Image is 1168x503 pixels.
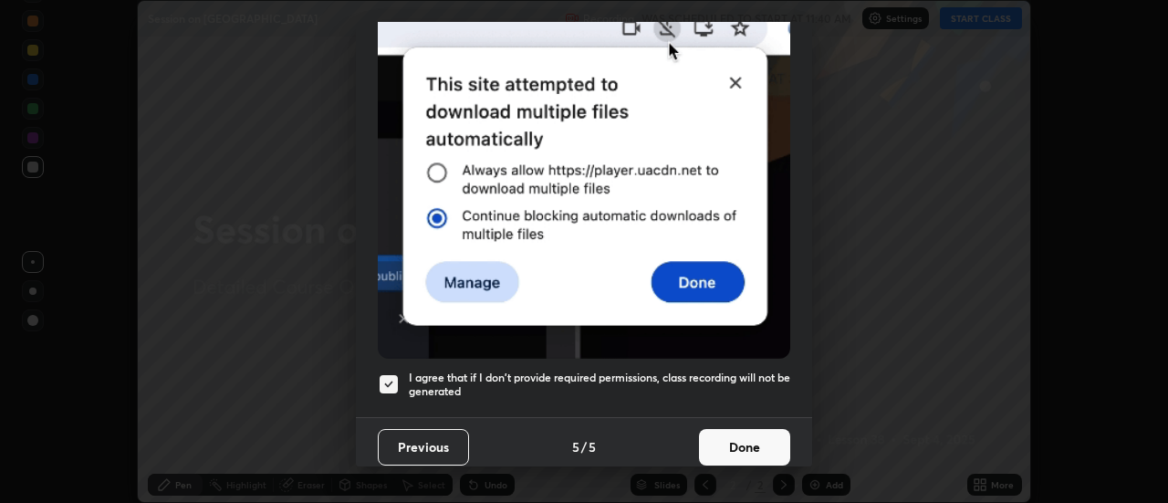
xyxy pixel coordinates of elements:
h5: I agree that if I don't provide required permissions, class recording will not be generated [409,371,790,399]
h4: 5 [589,437,596,456]
h4: 5 [572,437,579,456]
button: Done [699,429,790,466]
button: Previous [378,429,469,466]
h4: / [581,437,587,456]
